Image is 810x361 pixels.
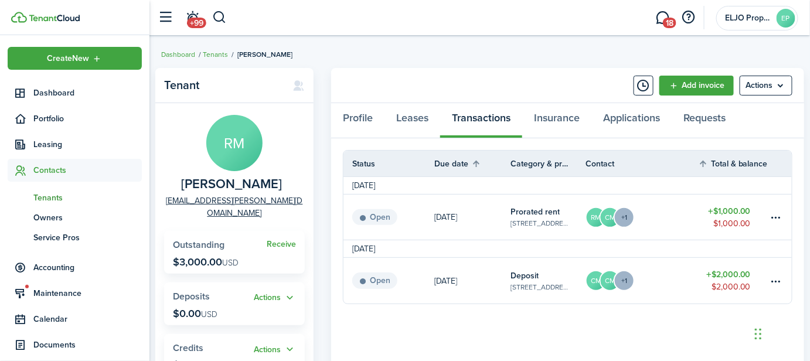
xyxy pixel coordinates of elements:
[510,195,586,240] a: Prorated rent[STREET_ADDRESS]
[352,209,397,226] status: Open
[663,18,676,28] span: 18
[212,8,227,28] button: Search
[8,81,142,104] a: Dashboard
[33,164,142,176] span: Contacts
[343,158,434,170] th: Status
[343,243,384,255] td: [DATE]
[331,103,384,138] a: Profile
[434,211,457,223] p: [DATE]
[510,270,539,282] table-info-title: Deposit
[740,76,792,96] button: Open menu
[33,287,142,299] span: Maintenance
[8,188,142,207] a: Tenants
[164,79,281,92] panel-main-title: Tenant
[8,227,142,247] a: Service Pros
[591,103,672,138] a: Applications
[712,281,751,293] table-amount-description: $2,000.00
[434,275,457,287] p: [DATE]
[173,341,203,355] span: Credits
[8,47,142,70] button: Open menu
[634,76,654,96] button: Timeline
[173,238,224,251] span: Outstanding
[343,195,434,240] a: Open
[725,14,772,22] span: ELJO Property Management LLC
[222,257,239,269] span: USD
[777,9,795,28] avatar-text: EP
[652,3,674,33] a: Messaging
[352,273,397,289] status: Open
[510,258,586,304] a: Deposit[STREET_ADDRESS]
[601,208,620,227] avatar-text: CM
[384,103,440,138] a: Leases
[434,195,510,240] a: [DATE]
[708,205,751,217] table-amount-title: $1,000.00
[510,218,568,229] table-subtitle: [STREET_ADDRESS]
[522,103,591,138] a: Insurance
[206,115,263,171] avatar-text: RM
[510,158,586,170] th: Category & property
[698,195,768,240] a: $1,000.00$1,000.00
[343,258,434,304] a: Open
[173,256,239,268] p: $3,000.00
[182,3,204,33] a: Notifications
[187,18,206,28] span: +99
[434,156,510,171] th: Sort
[155,6,177,29] button: Open sidebar
[173,308,217,319] p: $0.00
[254,291,296,305] button: Actions
[33,231,142,244] span: Service Pros
[755,316,762,352] div: Drag
[29,15,80,22] img: TenantCloud
[434,258,510,304] a: [DATE]
[33,192,142,204] span: Tenants
[614,207,635,228] avatar-counter: +1
[659,76,734,96] a: Add invoice
[11,12,27,23] img: TenantCloud
[713,217,751,230] table-amount-description: $1,000.00
[601,271,620,290] avatar-text: CM
[587,208,605,227] avatar-text: RM
[706,268,751,281] table-amount-title: $2,000.00
[173,290,210,303] span: Deposits
[614,270,635,291] avatar-counter: +1
[33,113,142,125] span: Portfolio
[343,179,384,192] td: [DATE]
[254,343,296,356] button: Open menu
[33,212,142,224] span: Owners
[33,313,142,325] span: Calendar
[672,103,737,138] a: Requests
[8,207,142,227] a: Owners
[698,156,768,171] th: Sort
[586,258,698,304] a: CMCM+1
[586,195,698,240] a: RMCM+1
[33,339,142,351] span: Documents
[740,76,792,96] menu-btn: Actions
[254,291,296,305] button: Open menu
[161,49,195,60] a: Dashboard
[751,305,810,361] iframe: Chat Widget
[510,206,560,218] table-info-title: Prorated rent
[181,177,282,192] span: Rebecca MacGillivray
[237,49,292,60] span: [PERSON_NAME]
[510,282,568,292] table-subtitle: [STREET_ADDRESS]
[698,258,768,304] a: $2,000.00$2,000.00
[33,138,142,151] span: Leasing
[679,8,699,28] button: Open resource center
[586,158,698,170] th: Contact
[33,261,142,274] span: Accounting
[267,240,296,249] a: Receive
[33,87,142,99] span: Dashboard
[47,55,90,63] span: Create New
[203,49,228,60] a: Tenants
[254,343,296,356] button: Actions
[164,195,305,219] a: [EMAIL_ADDRESS][PERSON_NAME][DOMAIN_NAME]
[587,271,605,290] avatar-text: CM
[201,308,217,321] span: USD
